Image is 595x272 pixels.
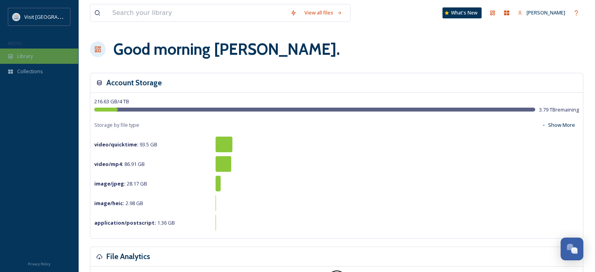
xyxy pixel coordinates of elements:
button: Show More [537,117,579,133]
strong: application/postscript : [94,219,156,226]
span: 3.79 TB remaining [539,106,579,113]
span: 93.5 GB [94,141,157,148]
h3: Account Storage [106,77,162,88]
span: MEDIA [8,40,22,46]
span: Visit [GEOGRAPHIC_DATA] [24,13,85,20]
strong: video/mp4 : [94,160,123,168]
input: Search your library [108,4,286,22]
strong: image/heic : [94,200,124,207]
a: What's New [442,7,482,18]
span: Storage by file type [94,121,139,129]
a: Privacy Policy [28,259,50,268]
strong: video/quicktime : [94,141,138,148]
span: 86.91 GB [94,160,145,168]
strong: image/jpeg : [94,180,126,187]
span: Privacy Policy [28,261,50,267]
span: 28.17 GB [94,180,147,187]
h1: Good morning [PERSON_NAME] . [113,38,340,61]
span: Collections [17,68,43,75]
span: 216.63 GB / 4 TB [94,98,129,105]
span: [PERSON_NAME] [527,9,565,16]
h3: File Analytics [106,251,150,262]
img: QCCVB_VISIT_vert_logo_4c_tagline_122019.svg [13,13,20,21]
button: Open Chat [561,238,583,260]
span: Library [17,52,33,60]
a: View all files [300,5,346,20]
span: 1.36 GB [94,219,175,226]
span: 2.98 GB [94,200,143,207]
a: [PERSON_NAME] [514,5,569,20]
